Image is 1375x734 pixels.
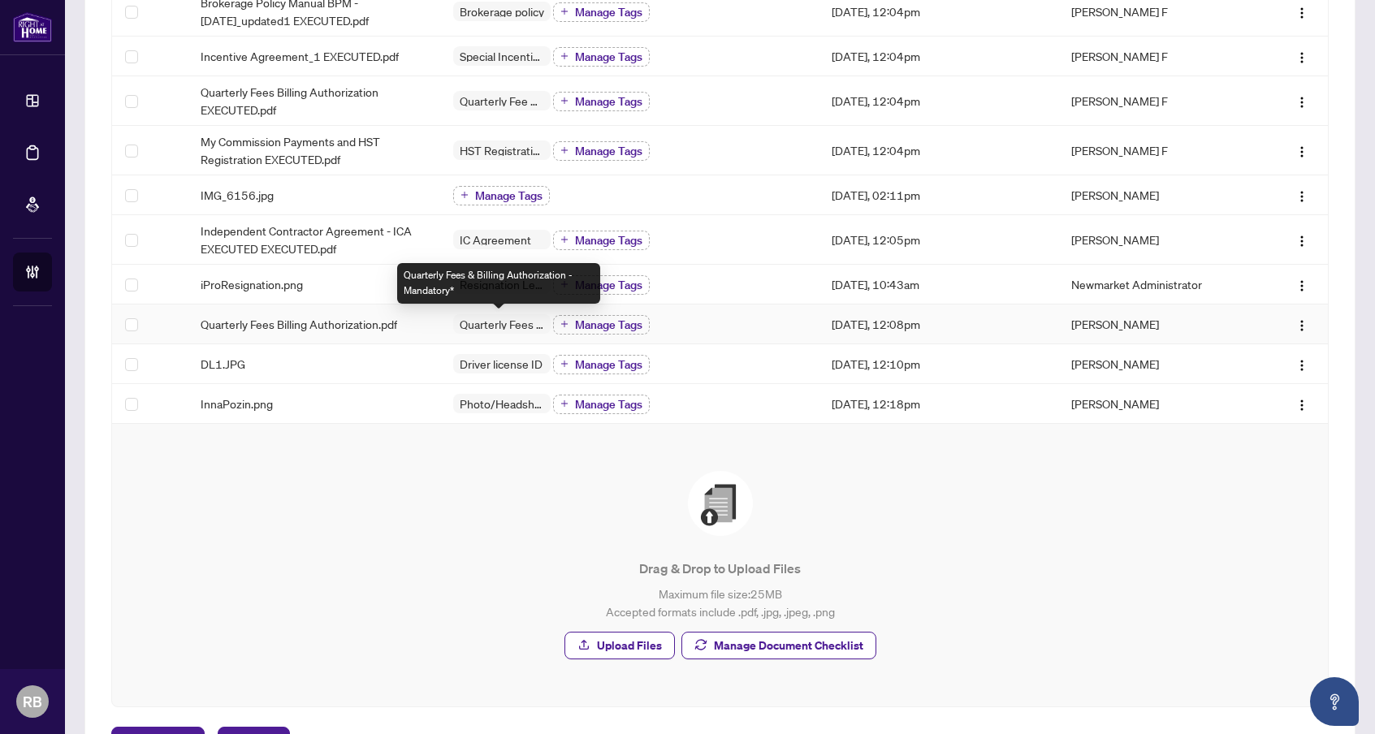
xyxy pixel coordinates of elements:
td: [DATE], 12:08pm [819,304,1058,344]
img: Logo [1295,6,1308,19]
span: plus [560,235,569,244]
button: Manage Tags [553,231,650,250]
td: [PERSON_NAME] [1058,215,1247,265]
span: Incentive Agreement_1 EXECUTED.pdf [201,47,399,65]
span: Upload Files [597,633,662,658]
td: [DATE], 12:04pm [819,76,1058,126]
td: [DATE], 12:10pm [819,344,1058,384]
button: Upload Files [564,632,675,659]
button: Logo [1289,271,1315,297]
button: Manage Tags [553,47,650,67]
img: Logo [1295,359,1308,372]
td: [DATE], 12:18pm [819,384,1058,424]
span: Quarterly Fee Billing Document [453,95,551,106]
span: Manage Tags [575,235,642,246]
img: logo [13,12,52,42]
p: Maximum file size: 25 MB Accepted formats include .pdf, .jpg, .jpeg, .png [145,585,1295,620]
div: Quarterly Fees & Billing Authorization - Mandatory* [397,263,600,304]
span: Manage Tags [575,279,642,291]
button: Manage Tags [553,355,650,374]
img: File Upload [688,471,753,536]
span: My Commission Payments and HST Registration EXECUTED.pdf [201,132,427,168]
img: Logo [1295,279,1308,292]
span: plus [560,97,569,105]
td: [PERSON_NAME] [1058,304,1247,344]
span: Quarterly Fees & Billing Authorization - Mandatory* [453,318,551,330]
span: Manage Tags [575,96,642,107]
span: Manage Tags [475,190,543,201]
button: Logo [1289,391,1315,417]
button: Manage Tags [553,395,650,414]
span: Special Incentives agreement [453,50,551,62]
span: Manage Tags [575,6,642,18]
td: [PERSON_NAME] F [1058,37,1247,76]
img: Logo [1295,235,1308,248]
button: Logo [1289,311,1315,337]
span: Manage Tags [575,399,642,410]
span: File UploadDrag & Drop to Upload FilesMaximum file size:25MBAccepted formats include .pdf, .jpg, ... [132,443,1308,687]
span: HST Registration & Commission Payment Instructions [453,145,551,156]
span: Independent Contractor Agreement - ICA EXECUTED EXECUTED.pdf [201,222,427,257]
span: Manage Tags [575,145,642,157]
td: [PERSON_NAME] F [1058,76,1247,126]
img: Logo [1295,145,1308,158]
button: Manage Tags [553,92,650,111]
td: [PERSON_NAME] [1058,175,1247,215]
td: [DATE], 10:43am [819,265,1058,304]
span: iProResignation.png [201,275,303,293]
td: Newmarket Administrator [1058,265,1247,304]
button: Open asap [1310,677,1359,726]
span: Manage Tags [575,359,642,370]
td: [DATE], 12:05pm [819,215,1058,265]
span: Manage Tags [575,51,642,63]
button: Logo [1289,43,1315,69]
span: Driver license ID [453,358,549,369]
span: plus [460,191,469,199]
span: Manage Document Checklist [714,633,863,658]
button: Logo [1289,227,1315,253]
span: plus [560,52,569,60]
td: [PERSON_NAME] F [1058,126,1247,175]
p: Drag & Drop to Upload Files [145,559,1295,578]
span: plus [560,399,569,408]
button: Logo [1289,351,1315,377]
span: plus [560,320,569,328]
span: plus [560,360,569,368]
span: IMG_6156.jpg [201,186,274,204]
img: Logo [1295,96,1308,109]
button: Manage Document Checklist [681,632,876,659]
span: InnaPozin.png [201,395,273,412]
td: [DATE], 02:11pm [819,175,1058,215]
td: [PERSON_NAME] [1058,344,1247,384]
button: Manage Tags [553,275,650,295]
button: Logo [1289,137,1315,163]
button: Manage Tags [553,315,650,335]
button: Manage Tags [553,2,650,22]
button: Manage Tags [453,186,550,205]
td: [DATE], 12:04pm [819,126,1058,175]
img: Logo [1295,319,1308,332]
span: RB [23,690,42,713]
button: Manage Tags [553,141,650,161]
span: Photo/Headshot [453,398,551,409]
button: Logo [1289,88,1315,114]
img: Logo [1295,399,1308,412]
span: IC Agreement [453,234,538,245]
span: Manage Tags [575,319,642,330]
span: Quarterly Fees Billing Authorization EXECUTED.pdf [201,83,427,119]
img: Logo [1295,51,1308,64]
span: DL1.JPG [201,355,245,373]
span: plus [560,146,569,154]
td: [DATE], 12:04pm [819,37,1058,76]
td: [PERSON_NAME] [1058,384,1247,424]
img: Logo [1295,190,1308,203]
span: Quarterly Fees Billing Authorization.pdf [201,315,397,333]
button: Logo [1289,182,1315,208]
span: plus [560,7,569,15]
span: Brokerage policy [453,6,551,17]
